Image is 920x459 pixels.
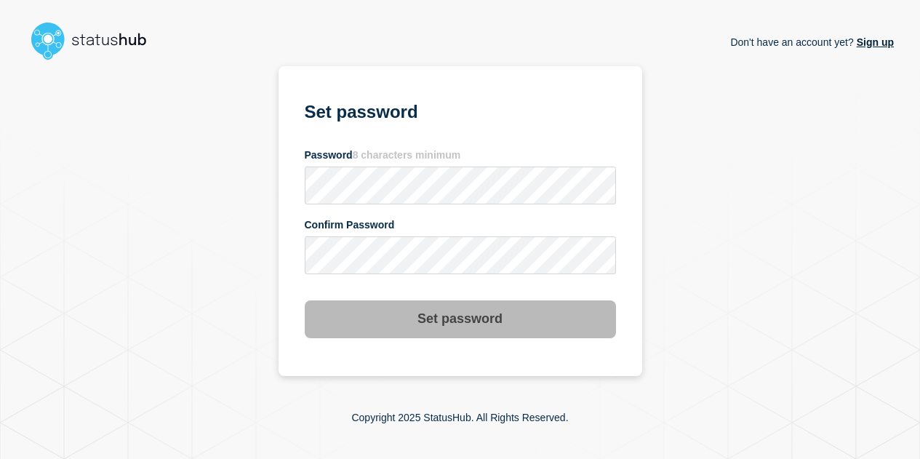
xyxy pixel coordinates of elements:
[353,149,461,161] span: 8 characters minimum
[351,412,568,423] p: Copyright 2025 StatusHub. All Rights Reserved.
[305,219,395,231] span: Confirm Password
[305,236,616,274] input: confirm password input
[305,100,616,135] h1: Set password
[26,17,164,64] img: StatusHub logo
[854,36,894,48] a: Sign up
[730,25,894,60] p: Don't have an account yet?
[305,149,461,161] span: Password
[305,167,616,204] input: password input
[305,300,616,338] button: Set password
